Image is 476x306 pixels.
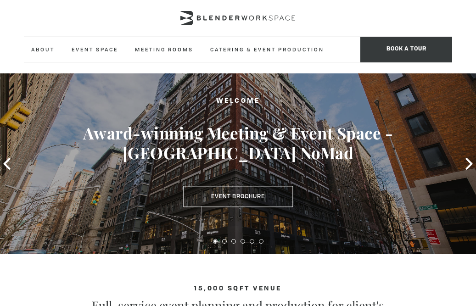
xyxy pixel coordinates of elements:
[128,37,201,62] a: Meeting Rooms
[360,37,452,62] span: Book a tour
[24,123,452,163] h3: Award-winning Meeting & Event Space - [GEOGRAPHIC_DATA] NoMad
[64,37,125,62] a: Event Space
[24,285,452,292] h4: 15,000 sqft venue
[24,95,452,107] h2: Welcome
[24,37,62,62] a: About
[203,37,331,62] a: Catering & Event Production
[183,186,293,207] a: Event Brochure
